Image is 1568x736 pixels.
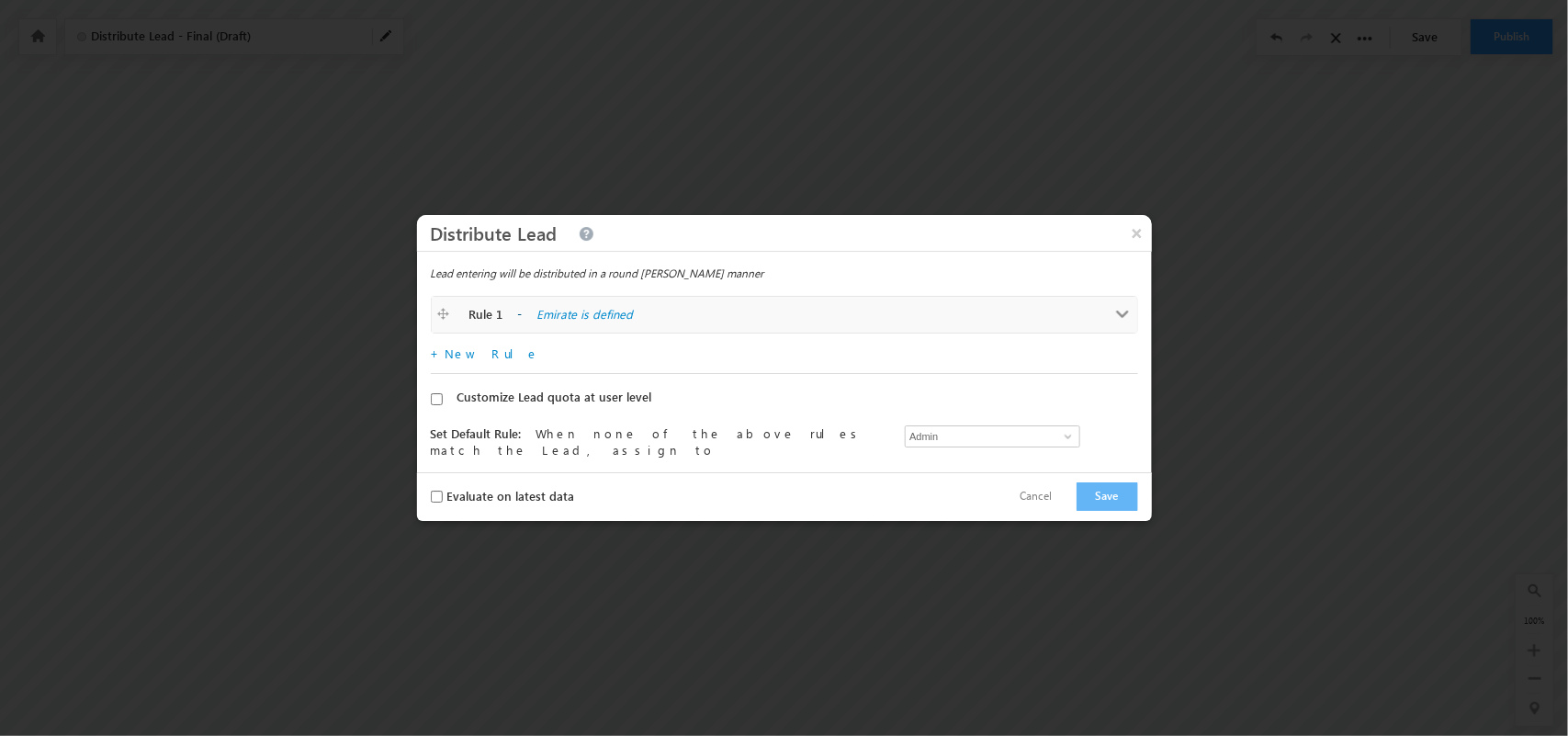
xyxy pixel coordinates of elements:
button: Save [1077,482,1138,511]
span: + [431,345,540,361]
button: × [1122,217,1152,249]
label: Emirate is defined [537,306,905,323]
input: Type to Search [905,425,1079,447]
label: Rule 1 [469,306,503,323]
h3: Distribute Lead [431,217,558,249]
span: Set Default Rule: [431,425,522,441]
div: Lead entering will be distributed in a round [PERSON_NAME] manner [431,266,1138,282]
span: When none of the above rules match the Lead, assign to [431,425,864,458]
label: Customize Lead quota at user level [457,389,652,405]
a: Show All Items [1055,427,1077,446]
label: Evaluate on latest data [447,488,575,504]
a: New Rule [446,345,540,361]
a: Rule 1 - Emirate is defined [432,297,1137,334]
span: - [518,306,523,322]
button: Cancel [1002,483,1071,510]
